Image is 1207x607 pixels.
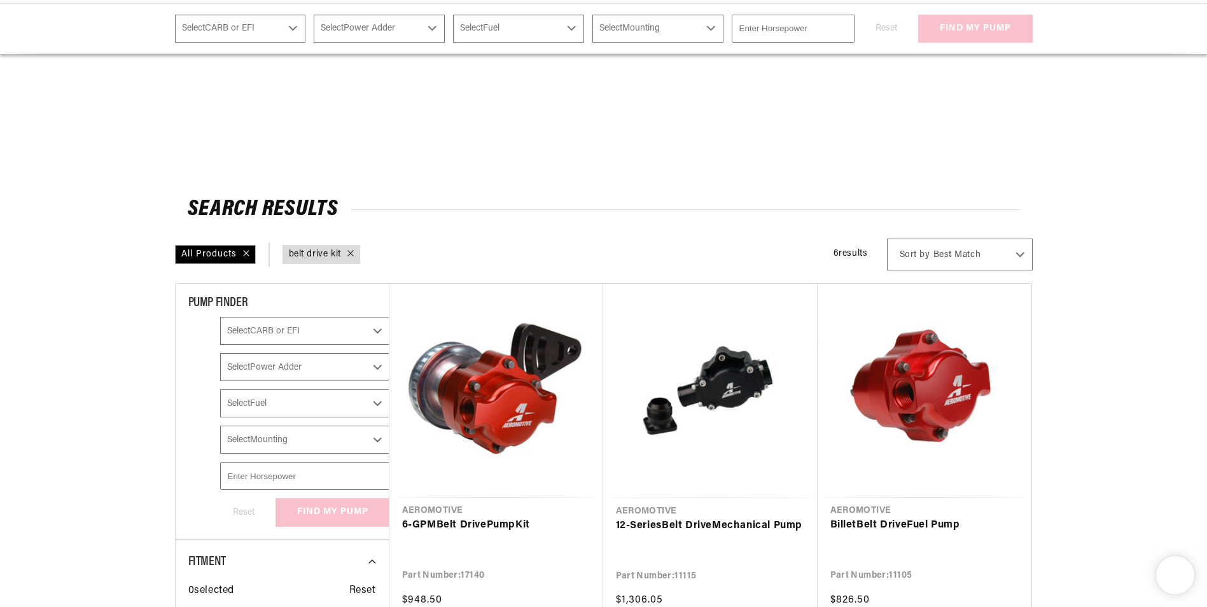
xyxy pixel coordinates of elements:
[220,462,390,490] input: Enter Horsepower
[314,15,445,43] select: Power Adder
[830,517,1019,534] a: BilletBelt DriveFuel Pump
[220,389,390,417] select: Fuel
[592,15,723,43] select: Mounting
[188,583,234,599] span: 0 selected
[900,249,930,262] span: Sort by
[188,200,1020,220] h2: Search Results
[220,426,390,454] select: Mounting
[453,15,584,43] select: Fuel
[220,317,390,345] select: CARB or EFI
[402,517,590,534] a: 6-GPMBelt DrivePumpKit
[220,353,390,381] select: Power Adder
[616,518,805,534] a: 12-SeriesBelt DriveMechanical Pump
[834,249,868,258] span: 6 results
[175,15,306,43] select: CARB or EFI
[732,15,855,43] input: Enter Horsepower
[349,583,376,599] span: Reset
[887,239,1033,270] select: Sort by
[188,555,226,568] span: Fitment
[289,248,341,262] a: belt drive kit
[188,297,248,309] span: PUMP FINDER
[175,245,256,264] div: All Products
